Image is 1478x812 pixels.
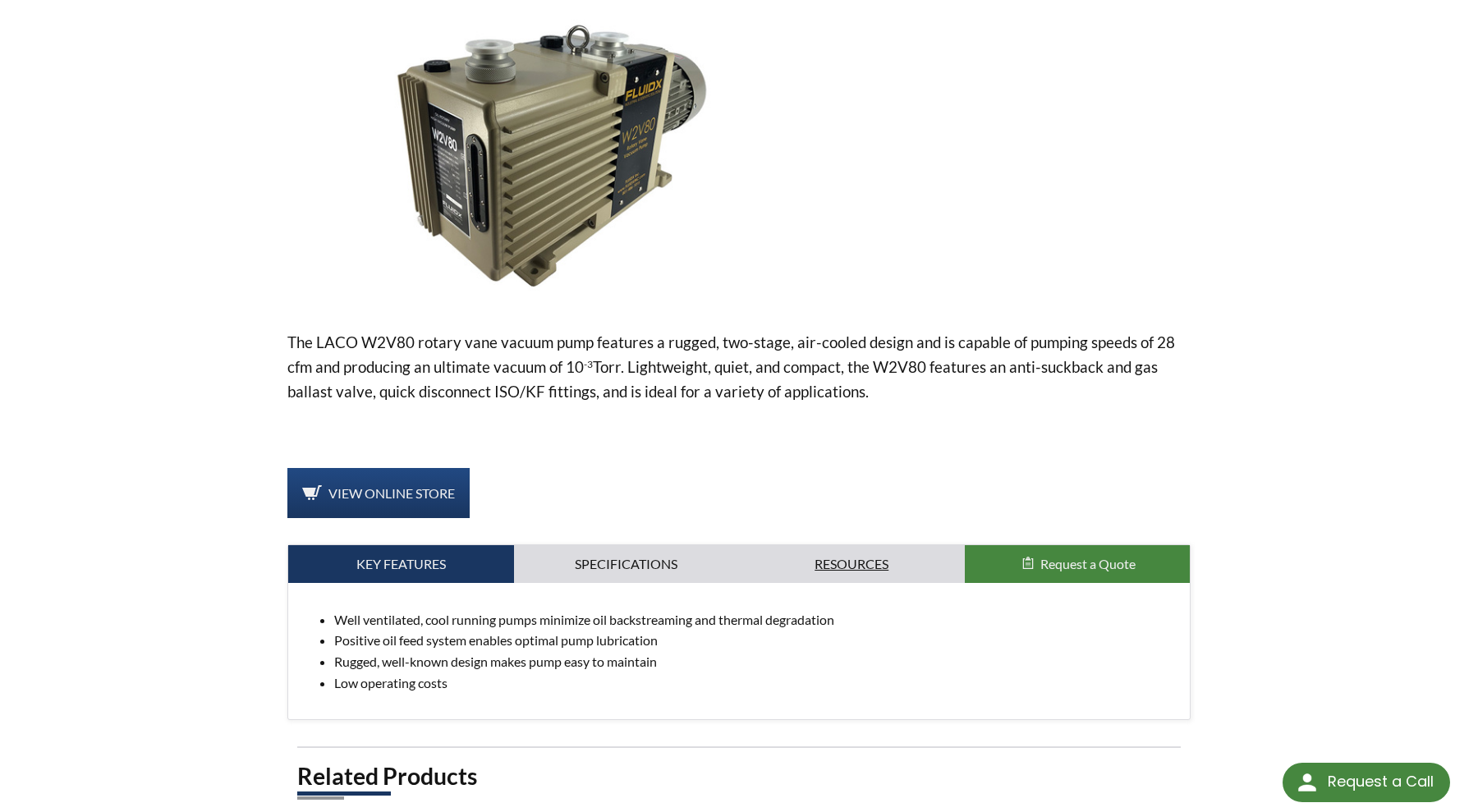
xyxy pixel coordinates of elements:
[334,651,1177,672] li: Rugged, well-known design makes pump easy to maintain
[287,330,1191,404] p: The LACO W2V80 rotary vane vacuum pump features a rugged, two-stage, air-cooled design and is cap...
[965,545,1191,583] button: Request a Quote
[1328,763,1434,801] div: Request a Call
[514,545,740,583] a: Specifications
[334,630,1177,651] li: Positive oil feed system enables optimal pump lubrication
[334,672,1177,694] li: Low operating costs
[1294,769,1320,796] img: round button
[297,761,1181,791] h2: Related Products
[328,485,455,501] span: View Online Store
[288,545,514,583] a: Key Features
[739,545,965,583] a: Resources
[334,609,1177,631] li: Well ventilated, cool running pumps minimize oil backstreaming and thermal degradation
[1283,763,1450,802] div: Request a Call
[584,358,593,370] sup: -3
[287,7,816,303] img: W2V80 Rotary Vane Pump image
[1040,556,1136,571] span: Request a Quote
[287,468,470,519] a: View Online Store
